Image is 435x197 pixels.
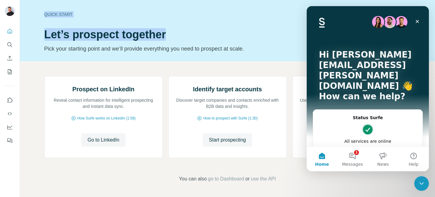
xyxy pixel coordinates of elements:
button: Use Surfe API [5,108,15,119]
p: Pick your starting point and we’ll provide everything you need to prospect at scale. [44,44,320,53]
span: How Surfe works on LinkedIn (1:58) [77,116,136,121]
span: or [245,175,250,183]
button: Use Surfe on LinkedIn [5,95,15,106]
p: Discover target companies and contacts enriched with B2B data and insights. [175,97,280,109]
button: Start prospecting [203,133,252,147]
p: Use CSV enrichment to confirm you are using the best data available. [299,97,404,109]
button: My lists [5,66,15,77]
img: Avatar [5,6,15,16]
h2: Identify target accounts [193,85,262,93]
button: go to Dashboard [208,175,244,183]
button: Go to LinkedIn [81,133,125,147]
span: Go to LinkedIn [87,136,119,144]
span: Start prospecting [209,136,246,144]
span: How to prospect with Surfe (1:30) [203,116,258,121]
button: Enrich CSV [5,53,15,64]
button: use the API [251,175,276,183]
button: Dashboard [5,122,15,133]
button: Feedback [5,135,15,146]
button: Search [5,39,15,50]
span: You can also [179,175,207,183]
h1: Let’s prospect together [44,28,320,41]
div: Quick start [44,11,320,17]
h2: Prospect on LinkedIn [72,85,134,93]
iframe: Intercom live chat [307,6,429,171]
iframe: Intercom live chat [414,176,429,191]
button: Quick start [5,26,15,37]
p: Reveal contact information for intelligent prospecting and instant data sync. [51,97,156,109]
